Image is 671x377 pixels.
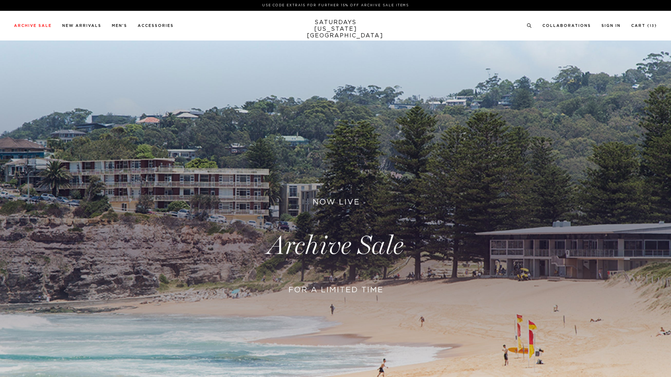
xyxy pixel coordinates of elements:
[17,3,654,8] p: Use Code EXTRA15 for Further 15% Off Archive Sale Items
[62,24,101,28] a: New Arrivals
[112,24,127,28] a: Men's
[307,19,365,39] a: SATURDAYS[US_STATE][GEOGRAPHIC_DATA]
[14,24,52,28] a: Archive Sale
[138,24,174,28] a: Accessories
[601,24,621,28] a: Sign In
[631,24,657,28] a: Cart (13)
[542,24,591,28] a: Collaborations
[650,24,655,28] small: 13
